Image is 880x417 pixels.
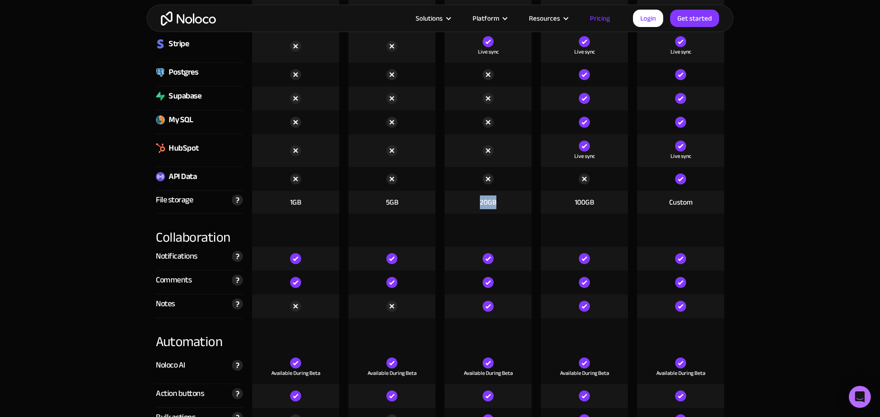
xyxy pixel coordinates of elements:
div: Noloco AI [156,358,185,372]
div: Live sync [574,152,595,161]
div: Stripe [169,37,189,51]
div: Platform [473,12,499,24]
div: Comments [156,273,192,287]
div: Resources [517,12,578,24]
div: Platform [461,12,517,24]
div: 5GB [386,197,398,207]
div: Custom [669,197,693,207]
div: Solutions [416,12,443,24]
div: API Data [169,170,197,184]
div: Notes [156,297,175,311]
div: 20GB [480,197,496,207]
a: Pricing [578,12,621,24]
div: Supabase [169,89,201,103]
div: Available During Beta [271,368,320,378]
div: File storage [156,193,193,207]
div: Postgres [169,65,198,79]
div: Collaboration [156,214,243,247]
div: Available During Beta [656,368,705,378]
div: Available During Beta [464,368,513,378]
div: Live sync [574,47,595,56]
div: Solutions [404,12,461,24]
div: Available During Beta [368,368,417,378]
div: Live sync [671,47,691,56]
div: Action buttons [156,387,204,401]
a: Login [633,10,663,27]
div: Resources [529,12,560,24]
div: My SQL [169,113,193,127]
div: 100GB [575,197,594,207]
div: HubSpot [169,141,199,155]
div: Available During Beta [560,368,609,378]
div: Automation [156,318,243,351]
div: 1GB [290,197,301,207]
div: Live sync [671,152,691,161]
div: Open Intercom Messenger [849,386,871,408]
div: Live sync [478,47,499,56]
div: Notifications [156,249,198,263]
a: Get started [670,10,719,27]
a: home [161,11,216,26]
